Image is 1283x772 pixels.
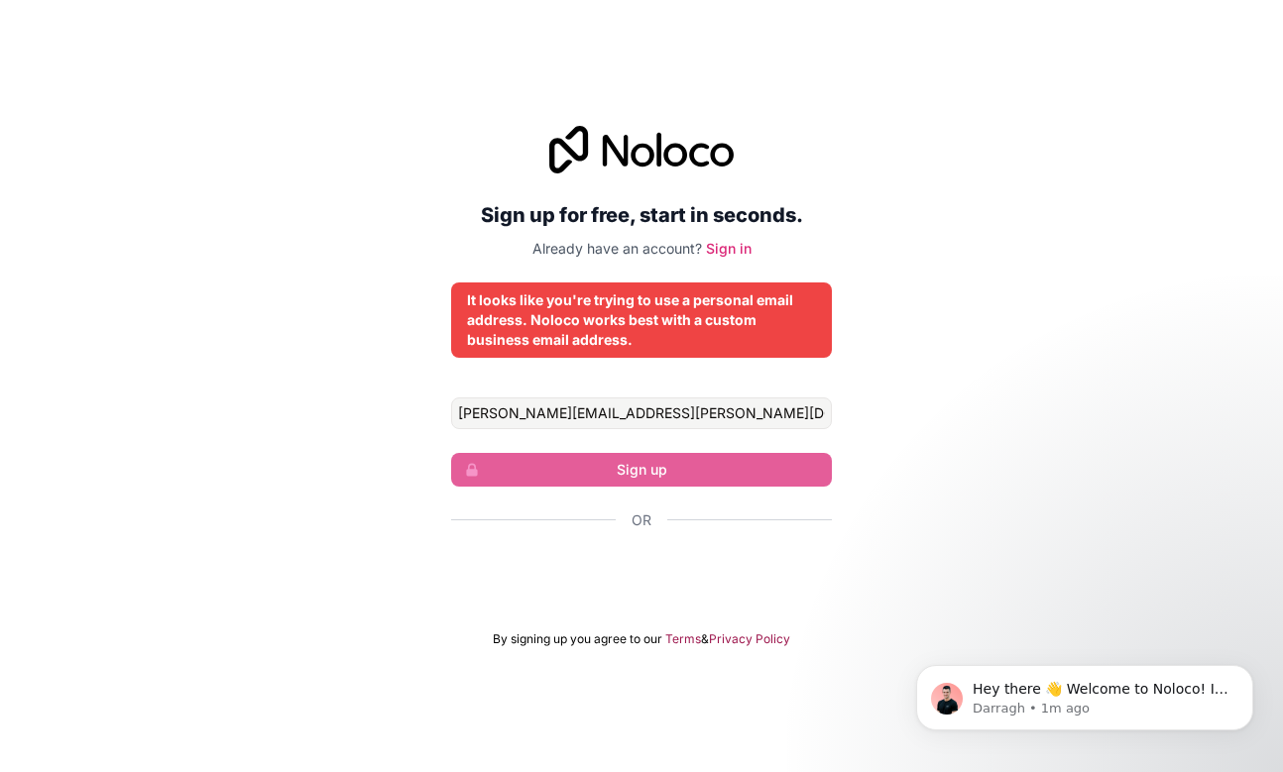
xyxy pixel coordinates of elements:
[441,552,842,596] iframe: Botão "Fazer login com o Google"
[701,631,709,647] span: &
[632,510,651,530] span: Or
[706,240,752,257] a: Sign in
[532,240,702,257] span: Already have an account?
[886,623,1283,762] iframe: Intercom notifications message
[709,631,790,647] a: Privacy Policy
[493,631,662,647] span: By signing up you agree to our
[451,453,832,487] button: Sign up
[467,290,816,350] div: It looks like you're trying to use a personal email address. Noloco works best with a custom busi...
[665,631,701,647] a: Terms
[451,197,832,233] h2: Sign up for free, start in seconds.
[451,552,832,596] div: Fazer login com o Google. Abre em uma nova guia
[451,397,832,429] input: Email address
